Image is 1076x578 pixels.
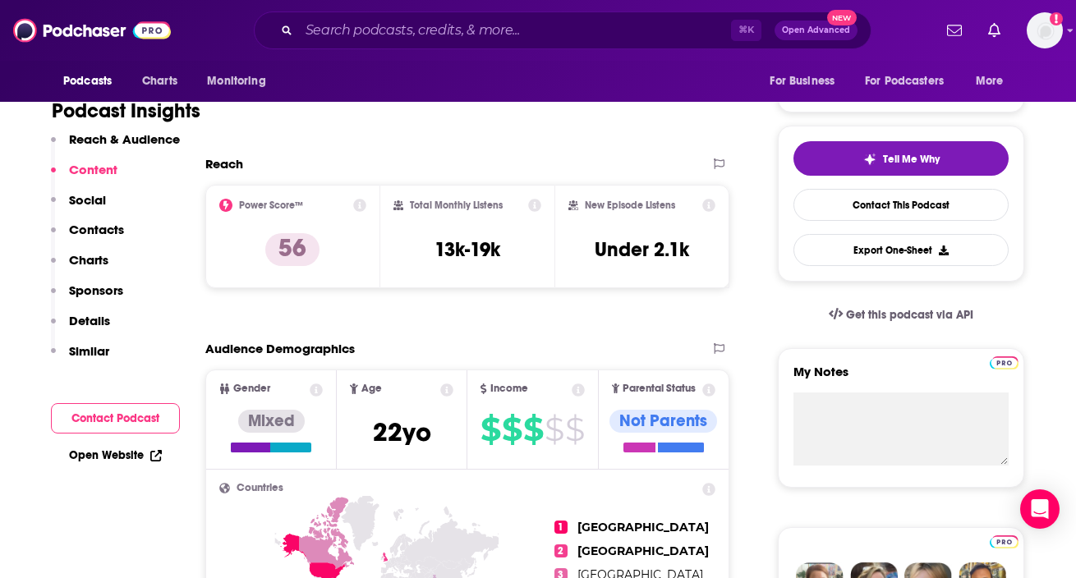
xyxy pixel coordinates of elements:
[299,17,731,44] input: Search podcasts, credits, & more...
[69,192,106,208] p: Social
[502,416,522,443] span: $
[964,66,1024,97] button: open menu
[554,521,568,534] span: 1
[52,99,200,123] h1: Podcast Insights
[51,313,110,343] button: Details
[373,416,431,448] span: 22 yo
[51,222,124,252] button: Contacts
[1050,12,1063,25] svg: Add a profile image
[205,341,355,356] h2: Audience Demographics
[731,20,761,41] span: ⌘ K
[51,192,106,222] button: Social
[545,416,563,443] span: $
[990,354,1019,369] a: Pro website
[793,364,1009,392] label: My Notes
[846,308,973,322] span: Get this podcast via API
[131,66,187,97] a: Charts
[51,403,180,433] button: Contact Podcast
[990,535,1019,548] img: Podchaser Pro
[490,383,528,394] span: Income
[782,26,850,34] span: Open Advanced
[69,343,109,359] p: Similar
[435,237,500,262] h3: 13k-19k
[565,416,584,443] span: $
[207,70,265,93] span: Monitoring
[69,222,124,237] p: Contacts
[1027,12,1063,48] img: User Profile
[237,483,283,493] span: Countries
[770,70,835,93] span: For Business
[239,200,303,211] h2: Power Score™
[481,416,500,443] span: $
[69,448,162,462] a: Open Website
[63,70,112,93] span: Podcasts
[69,313,110,328] p: Details
[233,383,270,394] span: Gender
[1027,12,1063,48] button: Show profile menu
[816,295,986,335] a: Get this podcast via API
[51,343,109,374] button: Similar
[585,200,675,211] h2: New Episode Listens
[1020,489,1060,529] div: Open Intercom Messenger
[982,16,1007,44] a: Show notifications dropdown
[51,162,117,192] button: Content
[827,10,857,25] span: New
[883,153,940,166] span: Tell Me Why
[361,383,382,394] span: Age
[69,131,180,147] p: Reach & Audience
[863,153,876,166] img: tell me why sparkle
[758,66,855,97] button: open menu
[195,66,287,97] button: open menu
[940,16,968,44] a: Show notifications dropdown
[265,233,320,266] p: 56
[990,356,1019,369] img: Podchaser Pro
[609,410,717,433] div: Not Parents
[623,383,696,394] span: Parental Status
[51,131,180,162] button: Reach & Audience
[52,66,133,97] button: open menu
[13,15,171,46] img: Podchaser - Follow, Share and Rate Podcasts
[254,11,871,49] div: Search podcasts, credits, & more...
[142,70,177,93] span: Charts
[1027,12,1063,48] span: Logged in as mgalandak
[523,416,543,443] span: $
[775,21,858,40] button: Open AdvancedNew
[69,162,117,177] p: Content
[554,544,568,557] span: 2
[976,70,1004,93] span: More
[577,520,709,534] span: [GEOGRAPHIC_DATA]
[990,533,1019,548] a: Pro website
[854,66,968,97] button: open menu
[793,234,1009,266] button: Export One-Sheet
[205,156,243,172] h2: Reach
[69,282,123,298] p: Sponsors
[793,141,1009,176] button: tell me why sparkleTell Me Why
[410,200,503,211] h2: Total Monthly Listens
[238,410,305,433] div: Mixed
[69,252,108,268] p: Charts
[577,544,709,558] span: [GEOGRAPHIC_DATA]
[51,252,108,282] button: Charts
[865,70,944,93] span: For Podcasters
[793,189,1009,221] a: Contact This Podcast
[51,282,123,313] button: Sponsors
[595,237,689,262] h3: Under 2.1k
